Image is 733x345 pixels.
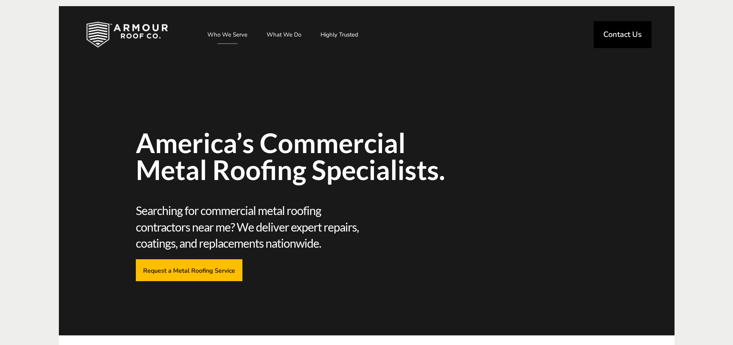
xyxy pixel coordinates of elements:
span: Contact Us [603,31,642,38]
span: Request a Metal Roofing Service [143,267,235,274]
span: America’s Commercial Metal Roofing Specialists. [136,129,478,183]
img: Industrial and Commercial Roofing Company | Armour Roof Co. [74,15,180,54]
a: Contact Us [594,21,651,48]
a: Highly Trusted [313,25,366,44]
a: What We Do [259,25,309,44]
a: Request a Metal Roofing Service [136,259,242,281]
span: Searching for commercial metal roofing contractors near me? We deliver expert repairs, coatings, ... [136,202,364,252]
a: Who We Serve [200,25,255,44]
